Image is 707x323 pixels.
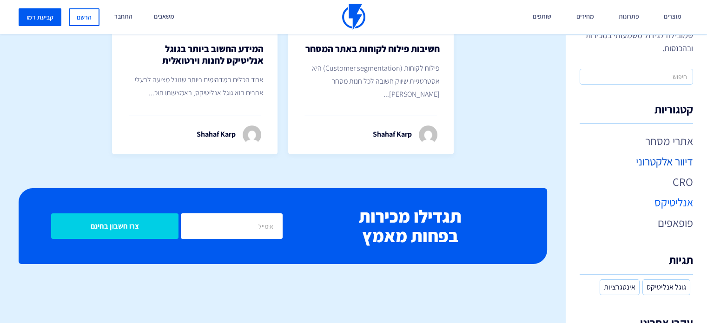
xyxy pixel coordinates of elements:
[181,213,283,239] input: אימייל
[19,8,61,26] a: קביעת דמו
[600,279,640,295] a: אינטגרציות
[373,129,412,140] p: Shahaf Karp
[580,133,693,149] a: אתרי מסחר
[580,194,693,210] a: אנליטיקס
[580,254,693,274] h4: תגיות
[197,129,236,140] p: Shahaf Karp
[580,69,693,85] input: חיפוש
[51,213,178,239] input: צרו חשבון בחינם
[302,43,440,55] h2: חשיבות פילוח לקוחות באתר המסחר
[69,8,99,26] a: הרשם
[283,207,537,246] h2: תגדילו מכירות בפחות מאמץ
[126,73,264,99] p: אחד הכלים המדהימים ביותר שגוגל מציעה לבעלי אתרים הוא גוגל אנליטיקס, באמצעותו תוכ...
[580,103,693,124] h4: קטגוריות
[580,215,693,231] a: פופאפים
[580,174,693,190] a: CRO
[642,279,690,295] a: גוגל אנליטיקס
[580,153,693,169] a: דיוור אלקטרוני
[302,62,440,101] p: פילוח לקוחות (Customer segmentation) היא אסטרטגיית שיווק חשובה לכל חנות מסחר [PERSON_NAME]...
[126,43,264,66] h2: המידע החשוב ביותר בגוגל אנליטיקס לחנות וירטואלית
